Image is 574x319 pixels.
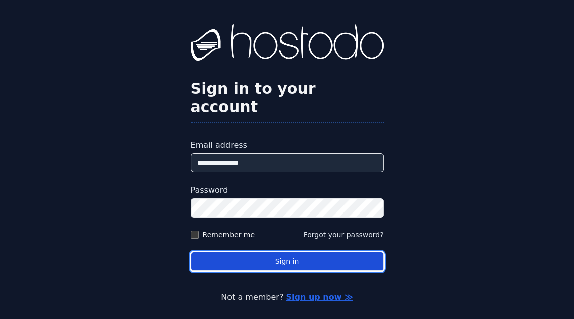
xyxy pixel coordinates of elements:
label: Email address [191,139,384,151]
label: Remember me [203,230,255,240]
a: Sign up now ≫ [286,292,353,302]
h2: Sign in to your account [191,80,384,116]
button: Sign in [191,252,384,271]
button: Forgot your password? [304,230,384,240]
img: Hostodo [191,24,384,64]
label: Password [191,184,384,196]
p: Not a member? [40,291,534,303]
